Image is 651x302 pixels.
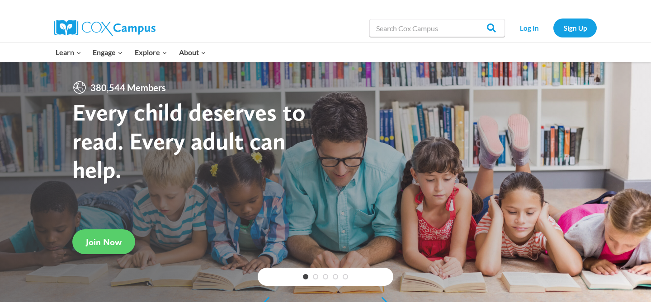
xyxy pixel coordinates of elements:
nav: Primary Navigation [50,43,212,62]
span: Join Now [86,237,122,247]
strong: Every child deserves to read. Every adult can help. [72,98,306,184]
span: About [179,46,206,58]
a: 3 [323,274,328,279]
span: 380,544 Members [87,80,170,95]
a: 1 [303,274,308,279]
a: Log In [509,19,549,37]
img: Cox Campus [54,20,156,36]
a: 2 [313,274,318,279]
span: Engage [93,46,123,58]
input: Search Cox Campus [369,19,505,37]
a: 4 [333,274,338,279]
a: Sign Up [553,19,597,37]
a: 5 [343,274,348,279]
nav: Secondary Navigation [509,19,597,37]
a: Join Now [72,229,135,254]
span: Explore [135,46,167,58]
span: Learn [56,46,81,58]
